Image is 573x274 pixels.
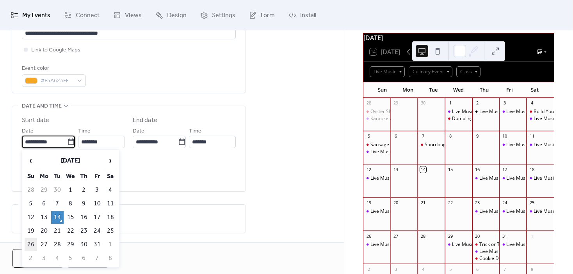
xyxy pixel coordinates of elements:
[370,208,434,215] div: Live Music - [PERSON_NAME]
[78,127,91,136] span: Time
[445,108,472,115] div: Live Music - Michael Campbell
[452,108,515,115] div: Live Music - [PERSON_NAME]
[25,211,37,224] td: 12
[5,3,56,27] a: My Events
[527,141,554,148] div: Live Music - Vince Galindo
[78,238,90,251] td: 30
[499,208,527,215] div: Live Music - Dave Tate
[479,248,543,255] div: Live Music - [PERSON_NAME]
[395,82,420,98] div: Mon
[76,9,100,22] span: Connect
[506,108,569,115] div: Live Music - [PERSON_NAME]
[22,127,34,136] span: Date
[38,238,50,251] td: 27
[529,100,535,106] div: 4
[363,148,391,155] div: Live Music - Kielo Smith
[283,3,322,27] a: Install
[479,208,543,215] div: Live Music - [PERSON_NAME]
[51,211,64,224] td: 14
[527,108,554,115] div: Build Your Own Chocolate Bar - Class
[475,200,480,206] div: 23
[393,233,399,239] div: 27
[25,225,37,237] td: 19
[393,166,399,172] div: 13
[64,170,77,183] th: We
[51,225,64,237] td: 21
[38,211,50,224] td: 13
[38,184,50,196] td: 29
[446,82,471,98] div: Wed
[370,108,418,115] div: Oyster Shucking Class
[472,241,500,248] div: Trick or Treat Tote
[475,266,480,272] div: 6
[243,3,281,27] a: Form
[167,9,187,22] span: Design
[366,133,372,139] div: 5
[38,197,50,210] td: 6
[91,197,103,210] td: 10
[506,141,569,148] div: Live Music - [PERSON_NAME]
[452,241,515,248] div: Live Music - [PERSON_NAME]
[527,115,554,122] div: Live Music - Michael Peters
[41,76,73,86] span: #F5A623FF
[58,3,105,27] a: Connect
[12,249,64,268] button: Cancel
[472,248,500,255] div: Live Music - Kielo Smith
[107,3,148,27] a: Views
[529,266,535,272] div: 8
[64,252,77,265] td: 5
[22,9,50,22] span: My Events
[300,9,316,22] span: Install
[475,133,480,139] div: 9
[447,266,453,272] div: 5
[133,127,144,136] span: Date
[91,184,103,196] td: 3
[447,100,453,106] div: 1
[472,175,500,182] div: Live Music - Rowdy Yates
[499,175,527,182] div: Live Music - Sue & Jordan
[91,170,103,183] th: Fr
[370,175,479,182] div: Live Music - [PERSON_NAME] with The Heavy Cats
[497,82,522,98] div: Fri
[51,238,64,251] td: 28
[527,208,554,215] div: Live Music - Katie Chappell
[393,133,399,139] div: 6
[366,166,372,172] div: 12
[445,241,472,248] div: Live Music - Sam Rouissi
[78,184,90,196] td: 2
[420,200,426,206] div: 21
[22,116,49,125] div: Start date
[25,153,37,168] span: ‹
[420,100,426,106] div: 30
[447,233,453,239] div: 29
[104,170,117,183] th: Sa
[64,184,77,196] td: 1
[25,197,37,210] td: 5
[51,170,64,183] th: Tu
[366,100,372,106] div: 28
[471,82,496,98] div: Thu
[393,266,399,272] div: 3
[38,252,50,265] td: 3
[499,141,527,148] div: Live Music - Emily Smith
[502,233,507,239] div: 31
[125,9,142,22] span: Views
[472,208,500,215] div: Live Music - Joy Bonner
[78,170,90,183] th: Th
[370,115,548,122] div: Karaoke with [PERSON_NAME] & [PERSON_NAME] from Sound House Productions
[363,108,391,115] div: Oyster Shucking Class
[51,184,64,196] td: 30
[529,200,535,206] div: 25
[104,252,117,265] td: 8
[499,108,527,115] div: Live Music - Dave Tate
[529,133,535,139] div: 11
[104,225,117,237] td: 25
[91,238,103,251] td: 31
[78,252,90,265] td: 6
[22,102,62,111] span: Date and time
[447,166,453,172] div: 15
[104,211,117,224] td: 18
[506,208,569,215] div: Live Music - [PERSON_NAME]
[529,233,535,239] div: 1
